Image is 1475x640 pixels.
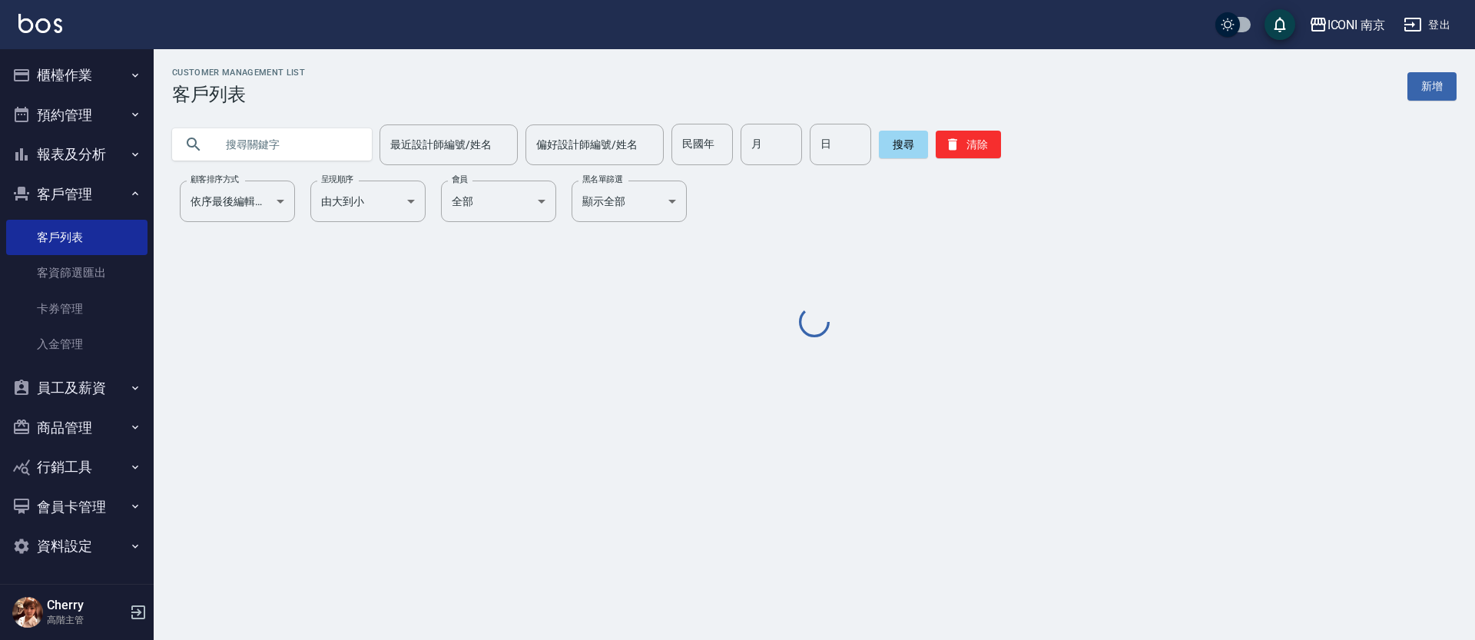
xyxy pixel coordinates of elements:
button: 客戶管理 [6,174,147,214]
button: save [1265,9,1295,40]
div: 顯示全部 [572,181,687,222]
div: 依序最後編輯時間 [180,181,295,222]
h3: 客戶列表 [172,84,305,105]
div: 由大到小 [310,181,426,222]
button: 登出 [1397,11,1457,39]
button: 行銷工具 [6,447,147,487]
h2: Customer Management List [172,68,305,78]
button: 資料設定 [6,526,147,566]
div: ICONI 南京 [1327,15,1386,35]
img: Person [12,597,43,628]
a: 卡券管理 [6,291,147,327]
button: 報表及分析 [6,134,147,174]
button: 會員卡管理 [6,487,147,527]
a: 新增 [1407,72,1457,101]
a: 入金管理 [6,327,147,362]
label: 顧客排序方式 [191,174,239,185]
button: 清除 [936,131,1001,158]
label: 呈現順序 [321,174,353,185]
button: 櫃檯作業 [6,55,147,95]
label: 會員 [452,174,468,185]
button: 員工及薪資 [6,368,147,408]
label: 黑名單篩選 [582,174,622,185]
button: 預約管理 [6,95,147,135]
img: Logo [18,14,62,33]
a: 客戶列表 [6,220,147,255]
button: 商品管理 [6,408,147,448]
div: 全部 [441,181,556,222]
h5: Cherry [47,598,125,613]
a: 客資篩選匯出 [6,255,147,290]
p: 高階主管 [47,613,125,627]
input: 搜尋關鍵字 [215,124,360,165]
button: 搜尋 [879,131,928,158]
button: ICONI 南京 [1303,9,1392,41]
